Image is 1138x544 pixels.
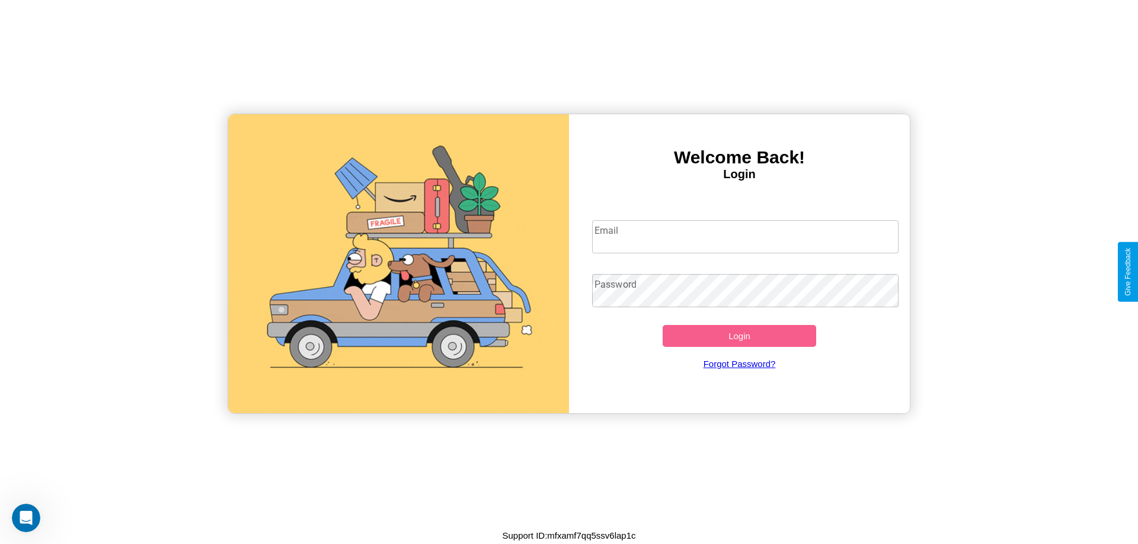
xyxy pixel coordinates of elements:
[569,168,910,181] h4: Login
[502,527,635,543] p: Support ID: mfxamf7qq5ssv6lap1c
[228,114,569,413] img: gif
[12,504,40,532] iframe: Intercom live chat
[586,347,893,381] a: Forgot Password?
[569,147,910,168] h3: Welcome Back!
[1124,248,1132,296] div: Give Feedback
[663,325,816,347] button: Login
